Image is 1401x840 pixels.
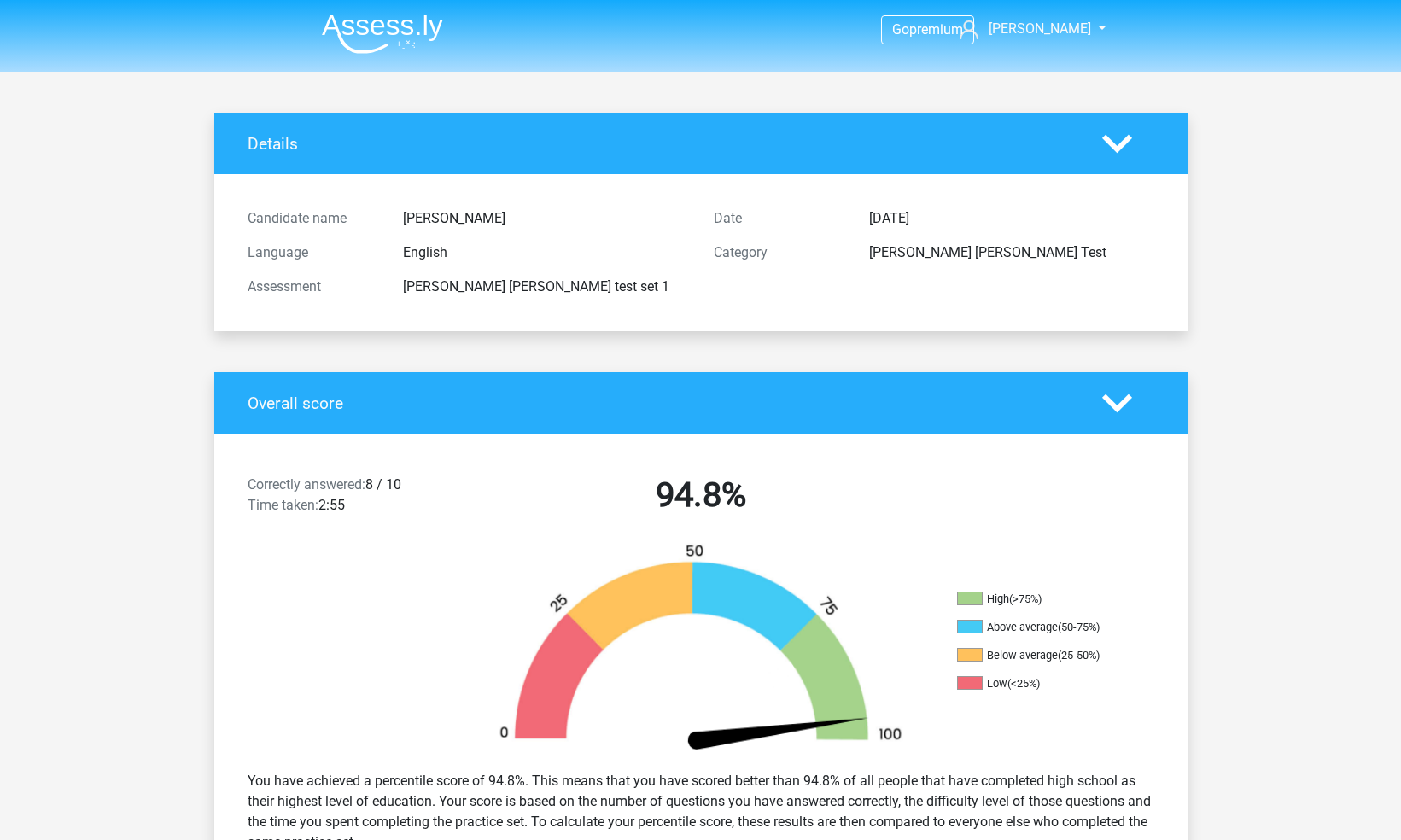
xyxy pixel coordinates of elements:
a: [PERSON_NAME] [953,19,1093,39]
h2: 94.8% [481,475,921,516]
img: 95.143280480a54.png [470,543,931,757]
div: Category [701,242,856,263]
div: Assessment [235,277,390,297]
h4: Overall score [248,394,1077,413]
div: 8 / 10 2:55 [235,475,468,522]
div: English [390,242,701,263]
div: [DATE] [856,208,1167,229]
div: (50-75%) [1058,621,1100,633]
span: [PERSON_NAME] [989,20,1091,37]
h4: Details [248,134,1077,154]
li: Above average [957,620,1128,635]
li: Low [957,676,1128,691]
div: (>75%) [1009,592,1042,605]
span: premium [909,21,963,38]
li: Below average [957,648,1128,663]
div: Candidate name [235,208,390,229]
div: [PERSON_NAME] [PERSON_NAME] test set 1 [390,277,701,297]
div: Language [235,242,390,263]
div: Date [701,208,856,229]
img: Assessly [322,14,443,54]
span: Correctly answered: [248,476,365,493]
div: (25-50%) [1058,649,1100,662]
span: Go [892,21,909,38]
span: Time taken: [248,497,318,513]
div: [PERSON_NAME] [390,208,701,229]
div: (<25%) [1007,677,1040,690]
li: High [957,592,1128,607]
a: Gopremium [882,18,973,41]
div: [PERSON_NAME] [PERSON_NAME] Test [856,242,1167,263]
